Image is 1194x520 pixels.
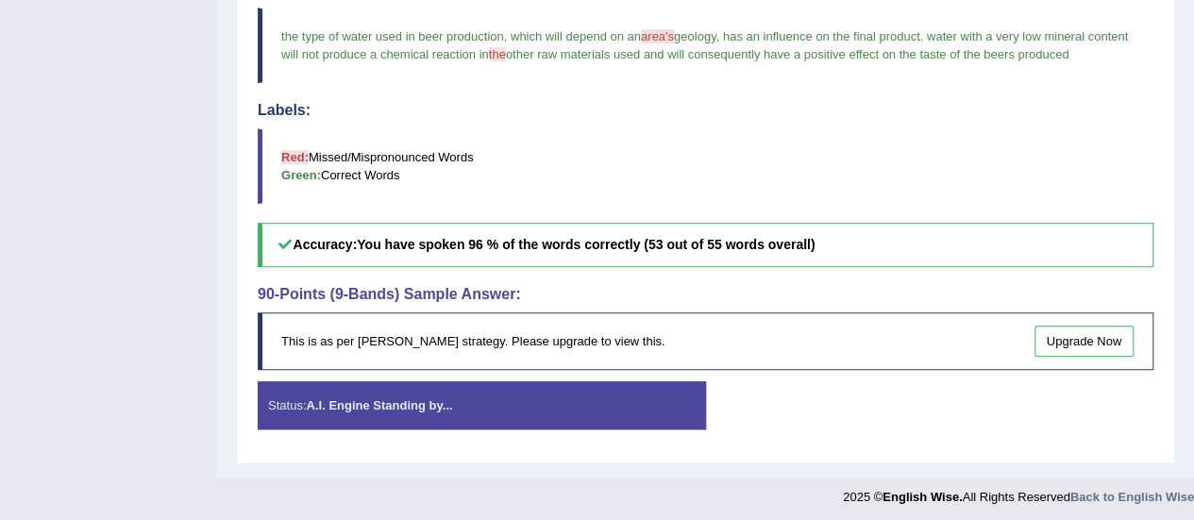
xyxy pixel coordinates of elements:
[506,47,1069,61] span: other raw materials used and will consequently have a positive effect on the taste of the beers p...
[1034,326,1135,357] a: Upgrade Now
[920,29,924,43] span: .
[258,312,1153,370] div: This is as per [PERSON_NAME] strategy. Please upgrade to view this.
[281,150,309,164] b: Red:
[883,490,962,504] strong: English Wise.
[489,47,506,61] span: the
[281,168,321,182] b: Green:
[715,29,719,43] span: ,
[258,286,1153,303] h4: 90-Points (9-Bands) Sample Answer:
[511,29,641,43] span: which will depend on an
[357,237,815,252] b: You have spoken 96 % of the words correctly (53 out of 55 words overall)
[641,29,674,43] span: area's
[843,478,1194,506] div: 2025 © All Rights Reserved
[258,102,1153,119] h4: Labels:
[504,29,508,43] span: ,
[674,29,716,43] span: geology
[258,223,1153,267] h5: Accuracy:
[306,398,452,412] strong: A.I. Engine Standing by...
[258,381,706,429] div: Status:
[1070,490,1194,504] a: Back to English Wise
[281,29,504,43] span: the type of water used in beer production
[723,29,920,43] span: has an influence on the final product
[258,128,1153,204] blockquote: Missed/Mispronounced Words Correct Words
